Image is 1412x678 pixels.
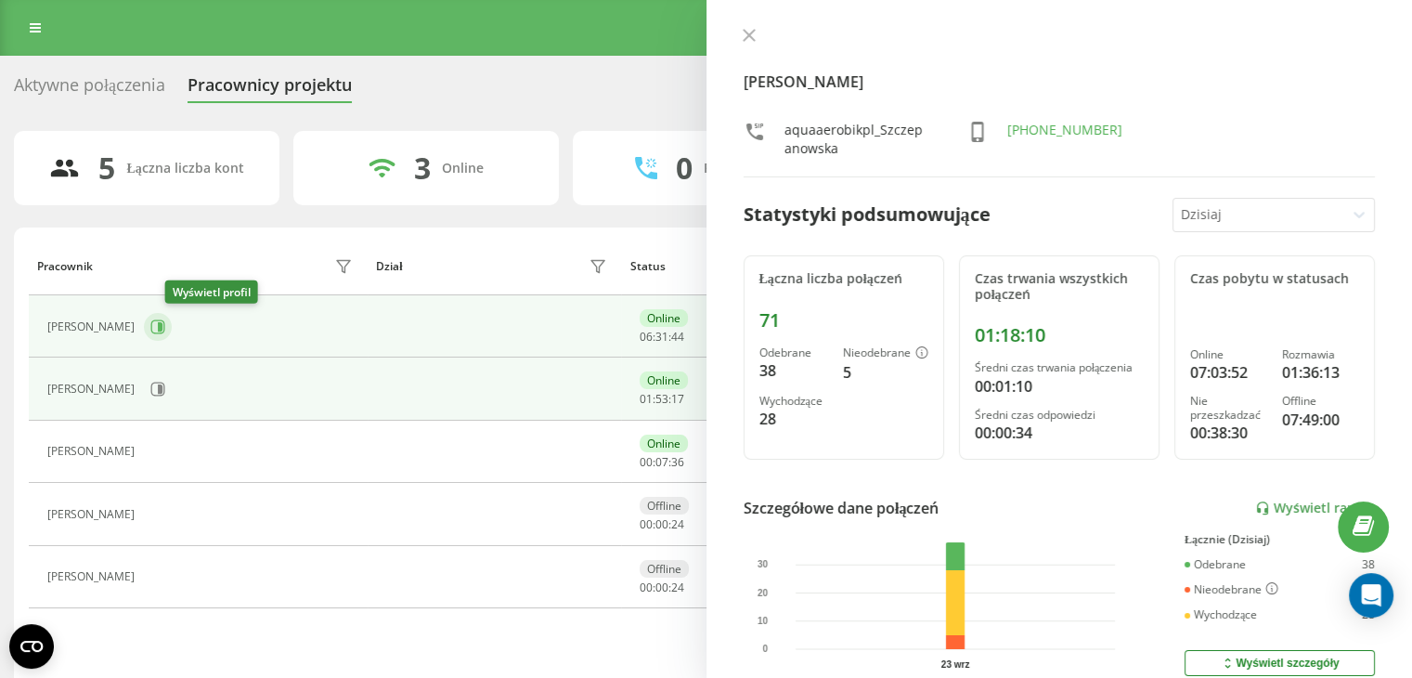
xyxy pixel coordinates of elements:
[758,616,769,626] text: 10
[759,395,828,408] div: Wychodzące
[37,260,93,273] div: Pracownik
[188,75,352,104] div: Pracownicy projektu
[640,516,653,532] span: 00
[1185,608,1257,621] div: Wychodzące
[940,659,969,670] text: 23 wrz
[975,422,1144,444] div: 00:00:34
[630,260,666,273] div: Status
[671,580,684,595] span: 24
[655,454,668,470] span: 07
[1362,608,1375,621] div: 28
[640,331,684,344] div: : :
[47,570,139,583] div: [PERSON_NAME]
[975,361,1144,374] div: Średni czas trwania połączenia
[1282,348,1359,361] div: Rozmawia
[758,588,769,598] text: 20
[975,409,1144,422] div: Średni czas odpowiedzi
[1362,558,1375,571] div: 38
[759,359,828,382] div: 38
[9,624,54,669] button: Open CMP widget
[376,260,402,273] div: Dział
[655,329,668,345] span: 31
[1190,422,1267,444] div: 00:38:30
[1190,348,1267,361] div: Online
[1282,395,1359,408] div: Offline
[640,435,688,452] div: Online
[758,560,769,570] text: 30
[671,329,684,345] span: 44
[1282,361,1359,384] div: 01:36:13
[47,320,139,333] div: [PERSON_NAME]
[759,346,828,359] div: Odebrane
[1349,573,1393,618] div: Open Intercom Messenger
[640,560,689,578] div: Offline
[759,271,928,287] div: Łączna liczba połączeń
[975,375,1144,398] div: 00:01:10
[784,121,929,158] div: aquaaerobikpl_Szczepanowska
[640,581,684,594] div: : :
[1282,409,1359,431] div: 07:49:00
[1007,121,1122,138] a: [PHONE_NUMBER]
[47,445,139,458] div: [PERSON_NAME]
[704,161,778,176] div: Rozmawiają
[975,324,1144,346] div: 01:18:10
[1190,361,1267,384] div: 07:03:52
[47,383,139,396] div: [PERSON_NAME]
[744,71,1376,93] h4: [PERSON_NAME]
[655,391,668,407] span: 53
[655,516,668,532] span: 00
[126,161,243,176] div: Łączna liczba kont
[640,456,684,469] div: : :
[640,580,653,595] span: 00
[744,497,939,519] div: Szczegółowe dane połączeń
[759,408,828,430] div: 28
[762,644,768,654] text: 0
[843,361,928,384] div: 5
[1220,656,1339,671] div: Wyświetl szczegóły
[640,391,653,407] span: 01
[1185,533,1375,546] div: Łącznie (Dzisiaj)
[640,309,688,327] div: Online
[442,161,484,176] div: Online
[1190,271,1359,287] div: Czas pobytu w statusach
[640,372,688,389] div: Online
[744,201,991,228] div: Statystyki podsumowujące
[759,309,928,332] div: 71
[1190,395,1267,422] div: Nie przeszkadzać
[1255,501,1375,516] a: Wyświetl raport
[14,75,165,104] div: Aktywne połączenia
[1185,650,1375,676] button: Wyświetl szczegóły
[47,508,139,521] div: [PERSON_NAME]
[165,280,258,304] div: Wyświetl profil
[676,150,693,186] div: 0
[671,454,684,470] span: 36
[975,271,1144,303] div: Czas trwania wszystkich połączeń
[640,518,684,531] div: : :
[98,150,115,186] div: 5
[640,497,689,515] div: Offline
[640,393,684,406] div: : :
[843,346,928,361] div: Nieodebrane
[1185,558,1246,571] div: Odebrane
[414,150,431,186] div: 3
[640,329,653,345] span: 06
[1185,582,1278,597] div: Nieodebrane
[640,454,653,470] span: 00
[655,580,668,595] span: 00
[671,516,684,532] span: 24
[671,391,684,407] span: 17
